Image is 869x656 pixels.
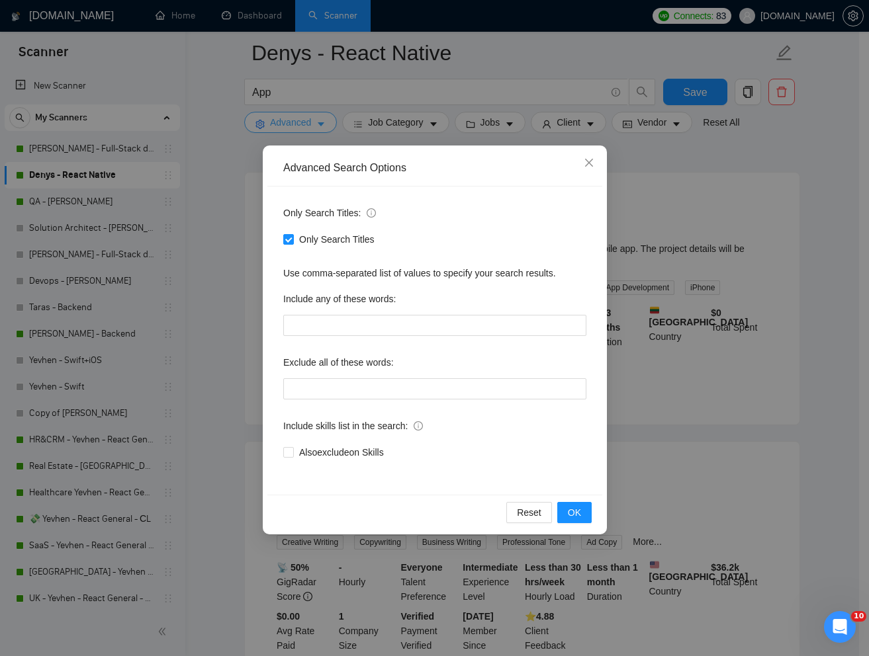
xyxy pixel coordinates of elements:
[506,502,552,523] button: Reset
[584,157,594,168] span: close
[571,145,607,181] button: Close
[824,611,856,643] iframe: Intercom live chat
[367,208,376,218] span: info-circle
[283,161,586,175] div: Advanced Search Options
[283,266,586,280] div: Use comma-separated list of values to specify your search results.
[283,288,396,309] label: Include any of these words:
[557,502,591,523] button: OK
[567,505,580,520] span: OK
[294,232,380,247] span: Only Search Titles
[283,352,394,373] label: Exclude all of these words:
[517,505,541,520] span: Reset
[283,419,423,433] span: Include skills list in the search:
[851,611,866,622] span: 10
[283,206,376,220] span: Only Search Titles:
[294,445,389,460] span: Also exclude on Skills
[414,421,423,430] span: info-circle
